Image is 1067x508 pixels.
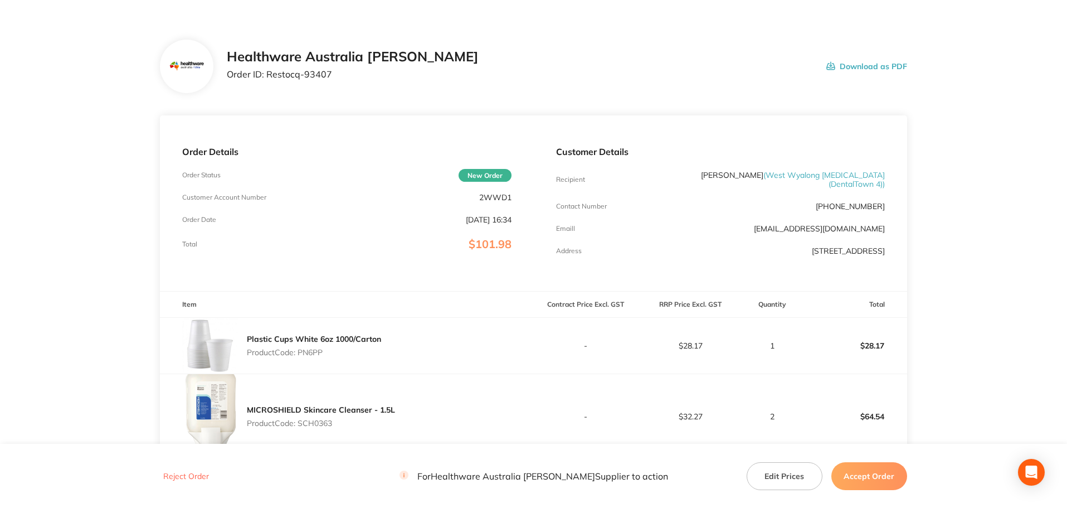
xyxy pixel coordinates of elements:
[247,419,395,428] p: Product Code: SCH0363
[803,332,907,359] p: $28.17
[534,341,638,350] p: -
[747,462,822,490] button: Edit Prices
[182,374,238,459] img: NGgxdjB0Mw
[160,292,533,318] th: Item
[812,246,885,255] p: [STREET_ADDRESS]
[556,147,885,157] p: Customer Details
[247,334,381,344] a: Plastic Cups White 6oz 1000/Carton
[556,225,575,233] p: Emaill
[763,170,885,189] span: ( West Wyalong [MEDICAL_DATA] (DentalTown 4) )
[399,471,668,481] p: For Healthware Australia [PERSON_NAME] Supplier to action
[831,462,907,490] button: Accept Order
[743,341,802,350] p: 1
[802,292,907,318] th: Total
[743,412,802,421] p: 2
[826,49,907,84] button: Download as PDF
[469,237,511,251] span: $101.98
[639,412,742,421] p: $32.27
[182,193,266,201] p: Customer Account Number
[227,49,479,65] h2: Healthware Australia [PERSON_NAME]
[227,69,479,79] p: Order ID: Restocq- 93407
[534,412,638,421] p: -
[639,341,742,350] p: $28.17
[665,171,885,188] p: [PERSON_NAME]
[556,202,607,210] p: Contact Number
[182,240,197,248] p: Total
[534,292,639,318] th: Contract Price Excl. GST
[247,405,395,415] a: MICROSHIELD Skincare Cleanser - 1.5L
[182,147,511,157] p: Order Details
[247,348,381,357] p: Product Code: PN6PP
[182,171,221,179] p: Order Status
[182,216,216,224] p: Order Date
[556,176,585,183] p: Recipient
[556,247,582,255] p: Address
[638,292,743,318] th: RRP Price Excl. GST
[479,193,511,202] p: 2WWD1
[754,224,885,234] a: [EMAIL_ADDRESS][DOMAIN_NAME]
[459,169,511,182] span: New Order
[169,49,205,85] img: Mjc2MnhocQ
[160,471,212,481] button: Reject Order
[803,403,907,430] p: $64.54
[816,202,885,211] p: [PHONE_NUMBER]
[1018,459,1045,486] div: Open Intercom Messenger
[466,215,511,224] p: [DATE] 16:34
[743,292,802,318] th: Quantity
[182,318,238,374] img: YjJyaTI1aQ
